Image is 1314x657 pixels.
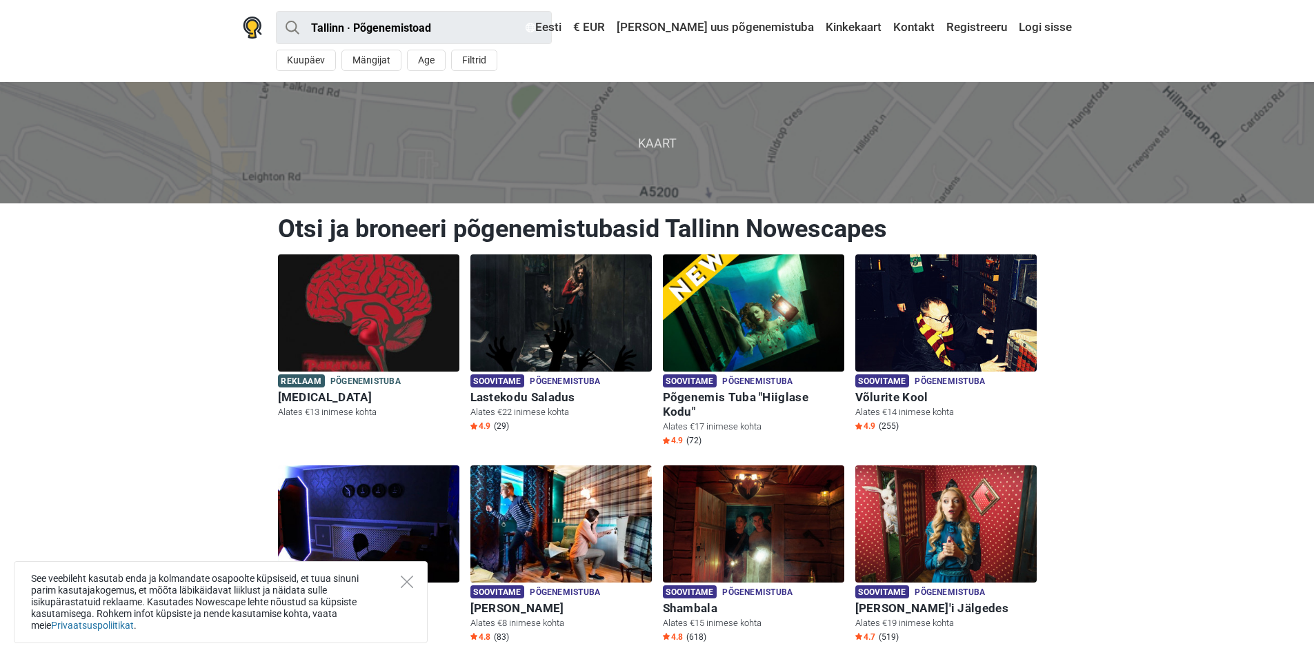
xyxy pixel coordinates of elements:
[278,254,459,421] a: Paranoia Reklaam Põgenemistuba [MEDICAL_DATA] Alates €13 inimese kohta
[451,50,497,71] button: Filtrid
[1015,15,1072,40] a: Logi sisse
[663,465,844,583] img: Shambala
[663,617,844,629] p: Alates €15 inimese kohta
[722,374,793,390] span: Põgenemistuba
[526,23,535,32] img: Eesti
[276,11,552,44] input: proovi “Tallinn”
[278,465,459,645] a: Põgenemine Pangast Soovitame Põgenemistuba Põgenemine Pangast Alates €14 inimese kohta Star4.8 (420)
[14,561,428,643] div: See veebileht kasutab enda ja kolmandate osapoolte küpsiseid, et tuua sinuni parim kasutajakogemu...
[855,406,1037,418] p: Alates €14 inimese kohta
[663,601,844,616] h6: Shambala
[494,631,509,643] span: (83)
[401,576,413,588] button: Close
[470,421,490,432] span: 4.9
[663,435,683,446] span: 4.9
[855,601,1037,616] h6: [PERSON_NAME]'i Jälgedes
[879,631,899,643] span: (519)
[855,617,1037,629] p: Alates €19 inimese kohta
[278,374,325,387] span: Reklaam
[470,374,525,387] span: Soovitame
[470,254,652,434] a: Lastekodu Saladus Soovitame Põgenemistuba Lastekodu Saladus Alates €22 inimese kohta Star4.9 (29)
[663,254,844,372] img: Põgenemis Tuba "Hiiglase Kodu"
[855,423,862,429] img: Star
[890,15,938,40] a: Kontakt
[855,254,1037,434] a: Võlurite Kool Soovitame Põgenemistuba Võlurite Kool Alates €14 inimese kohta Star4.9 (255)
[276,50,336,71] button: Kuupäev
[855,631,875,643] span: 4.7
[855,585,910,598] span: Soovitame
[51,620,134,631] a: Privaatsuspoliitikat
[663,633,670,640] img: Star
[470,617,652,629] p: Alates €8 inimese kohta
[855,421,875,432] span: 4.9
[855,390,1037,405] h6: Võlurite Kool
[470,585,525,598] span: Soovitame
[470,633,477,640] img: Star
[855,633,862,640] img: Star
[663,390,844,419] h6: Põgenemis Tuba "Hiiglase Kodu"
[470,406,652,418] p: Alates €22 inimese kohta
[822,15,885,40] a: Kinkekaart
[470,390,652,405] h6: Lastekodu Saladus
[494,421,509,432] span: (29)
[407,50,446,71] button: Age
[530,374,600,390] span: Põgenemistuba
[522,15,565,40] a: Eesti
[915,374,985,390] span: Põgenemistuba
[470,601,652,616] h6: [PERSON_NAME]
[722,585,793,600] span: Põgenemistuba
[243,17,262,39] img: Nowescape logo
[663,374,717,387] span: Soovitame
[330,374,401,390] span: Põgenemistuba
[663,421,844,433] p: Alates €17 inimese kohta
[278,390,459,405] h6: [MEDICAL_DATA]
[663,631,683,643] span: 4.8
[855,374,910,387] span: Soovitame
[470,423,477,429] img: Star
[530,585,600,600] span: Põgenemistuba
[686,435,701,446] span: (72)
[470,631,490,643] span: 4.8
[855,254,1037,372] img: Võlurite Kool
[879,421,899,432] span: (255)
[686,631,706,643] span: (618)
[278,406,459,418] p: Alates €13 inimese kohta
[663,437,670,444] img: Star
[613,15,817,40] a: [PERSON_NAME] uus põgenemistuba
[470,465,652,645] a: Sherlock Holmes Soovitame Põgenemistuba [PERSON_NAME] Alates €8 inimese kohta Star4.8 (83)
[663,254,844,449] a: Põgenemis Tuba "Hiiglase Kodu" Soovitame Põgenemistuba Põgenemis Tuba "Hiiglase Kodu" Alates €17 ...
[278,254,459,372] img: Paranoia
[470,254,652,372] img: Lastekodu Saladus
[470,465,652,583] img: Sherlock Holmes
[278,465,459,583] img: Põgenemine Pangast
[663,465,844,645] a: Shambala Soovitame Põgenemistuba Shambala Alates €15 inimese kohta Star4.8 (618)
[341,50,401,71] button: Mängijat
[663,585,717,598] span: Soovitame
[855,465,1037,583] img: Alice'i Jälgedes
[943,15,1011,40] a: Registreeru
[855,465,1037,645] a: Alice'i Jälgedes Soovitame Põgenemistuba [PERSON_NAME]'i Jälgedes Alates €19 inimese kohta Star4....
[278,214,1037,244] h1: Otsi ja broneeri põgenemistubasid Tallinn Nowescapes
[570,15,608,40] a: € EUR
[915,585,985,600] span: Põgenemistuba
